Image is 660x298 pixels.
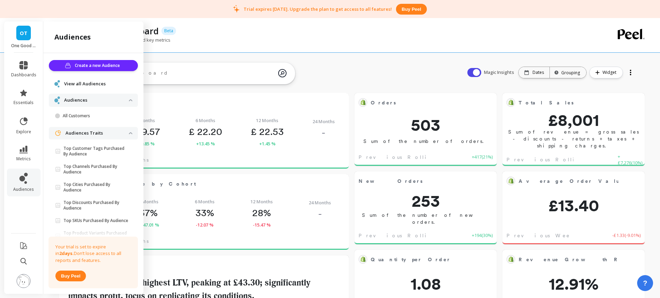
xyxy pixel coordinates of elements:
button: Create a new Audience [49,60,138,71]
span: Total Sales [519,99,574,107]
span: Total Sales [519,98,618,108]
span: Quantity per Order [371,256,451,263]
button: Buy peel [396,4,426,15]
p: Top Product Variants Purchased By Audience [63,230,129,241]
span: 12 Months [250,198,273,205]
img: down caret icon [129,99,132,101]
span: OT [20,29,27,37]
p: Audiences Traits [65,130,129,137]
span: Revenue Growth Rate [519,256,635,263]
p: Top Cities Purchased By Audience [63,182,129,193]
span: £ [251,126,257,137]
span: 12 Months [256,117,278,124]
p: Top SKUs Purchased By Audience [63,218,128,223]
img: navigation item icon [54,130,61,137]
p: 33% [195,207,214,219]
span: Widget [602,69,618,76]
span: +194 ( 30% ) [472,232,493,239]
span: audiences [13,187,34,192]
p: All Customers [63,113,129,119]
span: explore [16,129,31,135]
span: New Orders [359,178,423,185]
span: 6 Months [195,117,215,124]
span: View all Audiences [64,80,106,87]
span: £8,001 [502,112,645,128]
span: ? [643,278,647,288]
span: CLTV [75,260,323,270]
span: Average Order Value* [519,178,628,185]
img: navigation item icon [54,96,60,104]
span: 503 [354,117,497,133]
span: £13.40 [502,197,645,214]
span: £ [189,126,195,137]
span: 3 Months [139,198,158,205]
p: Sum of the number of orders. [354,138,497,145]
button: Buy peel [55,271,86,281]
span: 24 Months [309,199,331,206]
span: Previous Week [507,232,575,239]
p: Top Discounts Purchased By Audience [63,200,129,211]
span: 3 Months [135,117,155,124]
span: 24 Months [313,118,335,125]
span: metrics [16,156,31,162]
p: Beta [161,27,176,35]
p: 28% [252,207,271,219]
p: Sum of revenue = gross sales - discounts - returns + taxes + shipping charges. [502,128,645,149]
button: Widget [589,67,623,78]
p: 37% [139,207,158,219]
p: Top Customer Tags Purchased By Audience [63,146,129,157]
img: down caret icon [129,132,132,134]
span: -£1.33 ( -9.01% ) [612,232,641,239]
span: New Orders [359,176,470,186]
span: 6 Months [195,198,214,205]
span: Previous Rolling 7-day [359,154,470,161]
span: Average Order Value* [519,176,618,186]
p: One Good Thing [11,43,36,49]
p: Dates [533,70,544,75]
img: profile picture [17,274,30,288]
span: dashboards [11,72,36,78]
span: +60.85 % [136,140,155,147]
span: CLTV [75,98,323,108]
p: Your trial is set to expire in Don’t lose access to all reports and features. [55,244,131,264]
p: Audiences [64,97,129,104]
span: 1.08 [354,275,497,292]
span: Previous Rolling 7-day [507,156,618,163]
p: 22.20 [189,126,222,137]
p: - [322,127,325,138]
span: Orders [371,99,396,107]
span: -15.47 % [253,221,271,228]
span: Quantity per Order [371,255,470,264]
button: ? [637,275,653,291]
span: +447.01 % [138,221,159,228]
p: 19.57 [130,126,160,137]
span: -12.07 % [196,221,213,228]
span: Previous Rolling 7-day [359,232,470,239]
span: Magic Insights [484,69,516,76]
span: +£7,276 ( 10% ) [618,153,642,166]
span: +417 ( 21% ) [472,154,493,161]
p: Sum of the number of new orders. [354,212,497,225]
strong: 2 days. [59,250,74,256]
span: Create a new Audience [75,62,122,69]
span: essentials [14,100,34,105]
p: - [318,208,322,220]
span: Orders [371,98,470,108]
span: Revenue Growth Rate [519,255,618,264]
span: +13.45 % [196,140,215,147]
p: Trial expires [DATE]. Upgrade the plan to get access to all features! [244,6,392,12]
span: Repurchase Rate by Cohort [75,179,323,189]
div: Grouping [556,69,580,76]
span: +1.45 % [259,140,275,147]
img: navigation item icon [54,80,60,87]
h2: audiences [54,32,91,42]
p: Top Channels Purchased By Audience [63,164,129,175]
span: 12.91% [502,275,645,292]
a: View all Audiences [64,80,132,87]
img: magic search icon [278,64,287,83]
span: 253 [354,193,497,209]
p: 22.53 [251,126,284,137]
